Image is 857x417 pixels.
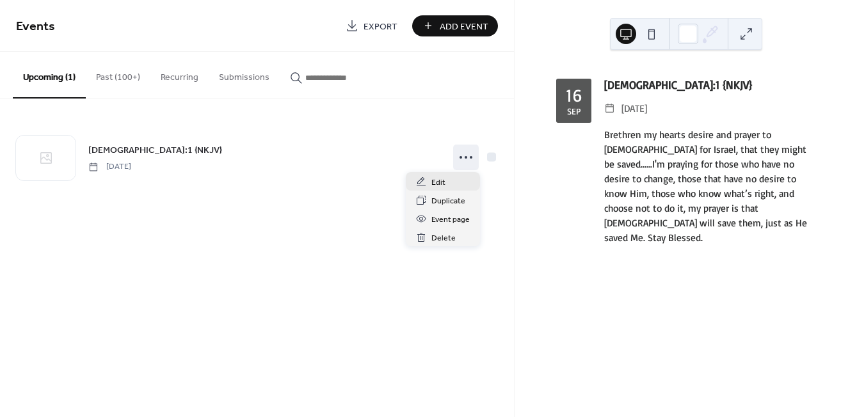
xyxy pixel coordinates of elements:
span: Edit [431,176,445,189]
span: Duplicate [431,194,465,208]
button: Add Event [412,15,498,36]
span: [DATE] [621,100,647,116]
div: Sep [567,107,581,116]
span: Add Event [440,20,488,33]
button: Upcoming (1) [13,52,86,98]
span: Events [16,14,55,39]
a: Export [336,15,407,36]
span: Event page [431,213,470,226]
div: Brethren my hearts desire and prayer to [DEMOGRAPHIC_DATA] for Israel, that they might be saved……... [604,127,815,246]
div: ​ [604,100,616,116]
span: Export [364,20,397,33]
span: [DATE] [88,161,131,173]
span: Delete [431,232,456,245]
button: Recurring [150,52,209,97]
button: Past (100+) [86,52,150,97]
div: 16 [566,86,582,104]
div: [DEMOGRAPHIC_DATA]:1 {NKJV} [604,76,815,93]
a: [DEMOGRAPHIC_DATA]:1 {NKJV} [88,143,222,157]
button: Submissions [209,52,280,97]
span: [DEMOGRAPHIC_DATA]:1 {NKJV} [88,144,222,157]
